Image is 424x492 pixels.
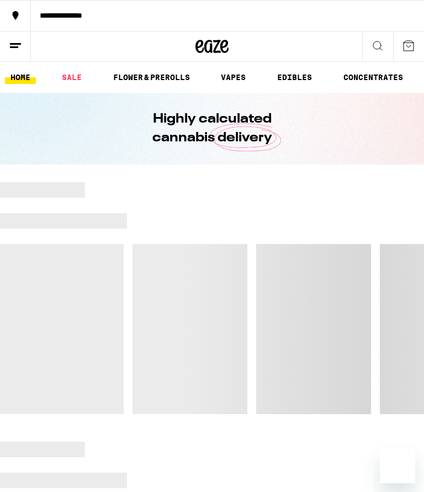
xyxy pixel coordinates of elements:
[215,71,251,84] a: VAPES
[338,71,409,84] a: CONCENTRATES
[108,71,195,84] a: FLOWER & PREROLLS
[5,71,36,84] a: HOME
[121,110,303,147] h1: Highly calculated cannabis delivery
[272,71,317,84] a: EDIBLES
[56,71,87,84] a: SALE
[380,448,415,483] iframe: Button to launch messaging window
